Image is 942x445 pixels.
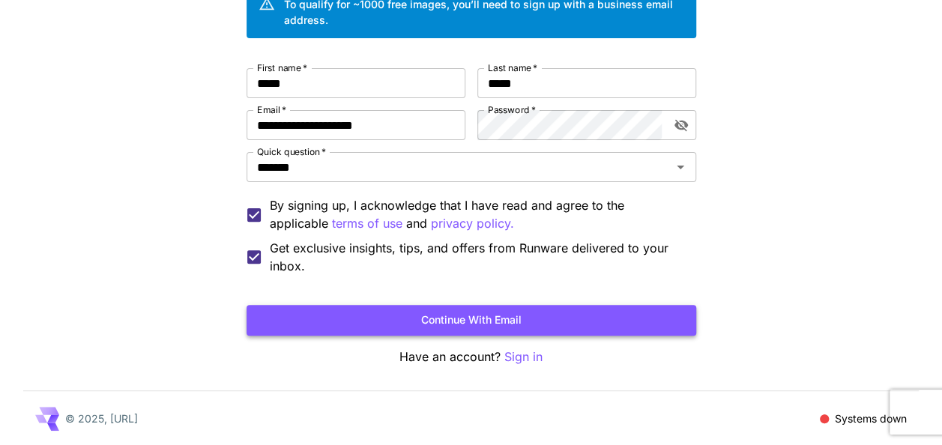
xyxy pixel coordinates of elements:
[270,196,684,233] p: By signing up, I acknowledge that I have read and agree to the applicable and
[270,239,684,275] span: Get exclusive insights, tips, and offers from Runware delivered to your inbox.
[488,61,537,74] label: Last name
[835,411,907,426] p: Systems down
[670,157,691,178] button: Open
[247,305,696,336] button: Continue with email
[247,348,696,366] p: Have an account?
[332,214,402,233] p: terms of use
[332,214,402,233] button: By signing up, I acknowledge that I have read and agree to the applicable and privacy policy.
[668,112,695,139] button: toggle password visibility
[431,214,514,233] p: privacy policy.
[65,411,138,426] p: © 2025, [URL]
[257,103,286,116] label: Email
[488,103,536,116] label: Password
[431,214,514,233] button: By signing up, I acknowledge that I have read and agree to the applicable terms of use and
[257,145,326,158] label: Quick question
[257,61,307,74] label: First name
[504,348,543,366] button: Sign in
